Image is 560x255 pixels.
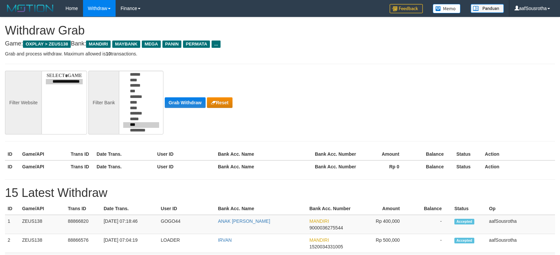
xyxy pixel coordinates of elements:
span: PERMATA [183,41,210,48]
td: 1 [5,215,19,234]
a: ANAK [PERSON_NAME] [218,218,270,224]
img: panduan.png [471,4,504,13]
th: Trans ID [68,160,94,173]
div: Filter Bank [88,71,119,134]
th: Action [482,160,555,173]
td: ZEUS138 [19,215,65,234]
th: Bank Acc. Number [312,148,361,160]
th: Bank Acc. Number [307,203,360,215]
th: Op [486,203,555,215]
th: User ID [158,203,215,215]
th: Amount [360,203,410,215]
th: Status [454,160,482,173]
img: Feedback.jpg [390,4,423,13]
th: Amount [361,148,409,160]
th: Bank Acc. Name [215,203,307,215]
h1: Withdraw Grab [5,24,555,37]
th: Game/API [19,203,65,215]
td: [DATE] 07:18:46 [101,215,158,234]
td: - [410,215,452,234]
th: Bank Acc. Number [312,160,361,173]
th: ID [5,160,20,173]
span: 9000036275544 [309,225,343,230]
th: ID [5,203,19,215]
span: ... [212,41,221,48]
button: Grab Withdraw [165,97,206,108]
span: Accepted [454,219,474,224]
span: Accepted [454,238,474,243]
h1: 15 Latest Withdraw [5,186,555,200]
th: Balance [409,160,454,173]
th: Game/API [20,148,68,160]
td: 88866820 [65,215,101,234]
img: MOTION_logo.png [5,3,55,13]
th: Date Trans. [101,203,158,215]
th: Balance [410,203,452,215]
p: Grab and process withdraw. Maximum allowed is transactions. [5,50,555,57]
td: Rp 400,000 [360,215,410,234]
td: 2 [5,234,19,253]
span: MAYBANK [112,41,140,48]
td: aafSousrotha [486,215,555,234]
td: LOADER [158,234,215,253]
th: Trans ID [65,203,101,215]
span: 1520034331005 [309,244,343,249]
td: [DATE] 07:04:19 [101,234,158,253]
td: aafSousrotha [486,234,555,253]
th: ID [5,148,20,160]
td: Rp 500,000 [360,234,410,253]
td: - [410,234,452,253]
span: MANDIRI [309,237,329,243]
th: Bank Acc. Name [215,148,312,160]
span: MEGA [142,41,161,48]
img: Button%20Memo.svg [433,4,461,13]
td: ZEUS138 [19,234,65,253]
div: Filter Website [5,71,42,134]
th: Balance [409,148,454,160]
th: Date Trans. [94,160,155,173]
th: User ID [154,160,215,173]
button: Reset [207,97,233,108]
th: Bank Acc. Name [215,160,312,173]
span: PANIN [162,41,181,48]
th: Game/API [20,160,68,173]
span: OXPLAY > ZEUS138 [23,41,71,48]
th: Date Trans. [94,148,155,160]
th: Status [452,203,486,215]
th: User ID [154,148,215,160]
span: MANDIRI [309,218,329,224]
span: MANDIRI [86,41,111,48]
th: Rp 0 [361,160,409,173]
th: Status [454,148,482,160]
td: 88866576 [65,234,101,253]
h4: Game: Bank: [5,41,555,47]
strong: 10 [106,51,111,56]
th: Action [482,148,555,160]
a: IRVAN [218,237,232,243]
th: Trans ID [68,148,94,160]
td: GOGO44 [158,215,215,234]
